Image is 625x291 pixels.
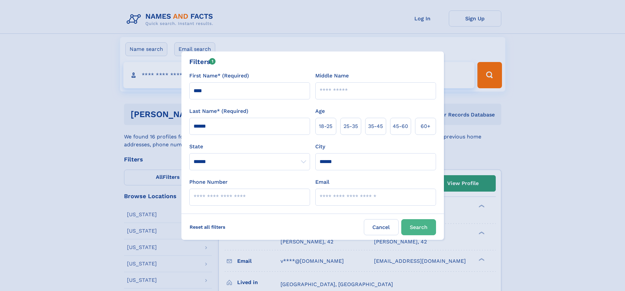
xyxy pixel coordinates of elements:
[189,72,249,80] label: First Name* (Required)
[315,178,329,186] label: Email
[189,57,216,67] div: Filters
[364,219,399,235] label: Cancel
[401,219,436,235] button: Search
[344,122,358,130] span: 25‑35
[189,178,228,186] label: Phone Number
[393,122,408,130] span: 45‑60
[315,72,349,80] label: Middle Name
[315,143,325,151] label: City
[185,219,230,235] label: Reset all filters
[189,143,310,151] label: State
[421,122,430,130] span: 60+
[319,122,332,130] span: 18‑25
[189,107,248,115] label: Last Name* (Required)
[315,107,325,115] label: Age
[368,122,383,130] span: 35‑45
